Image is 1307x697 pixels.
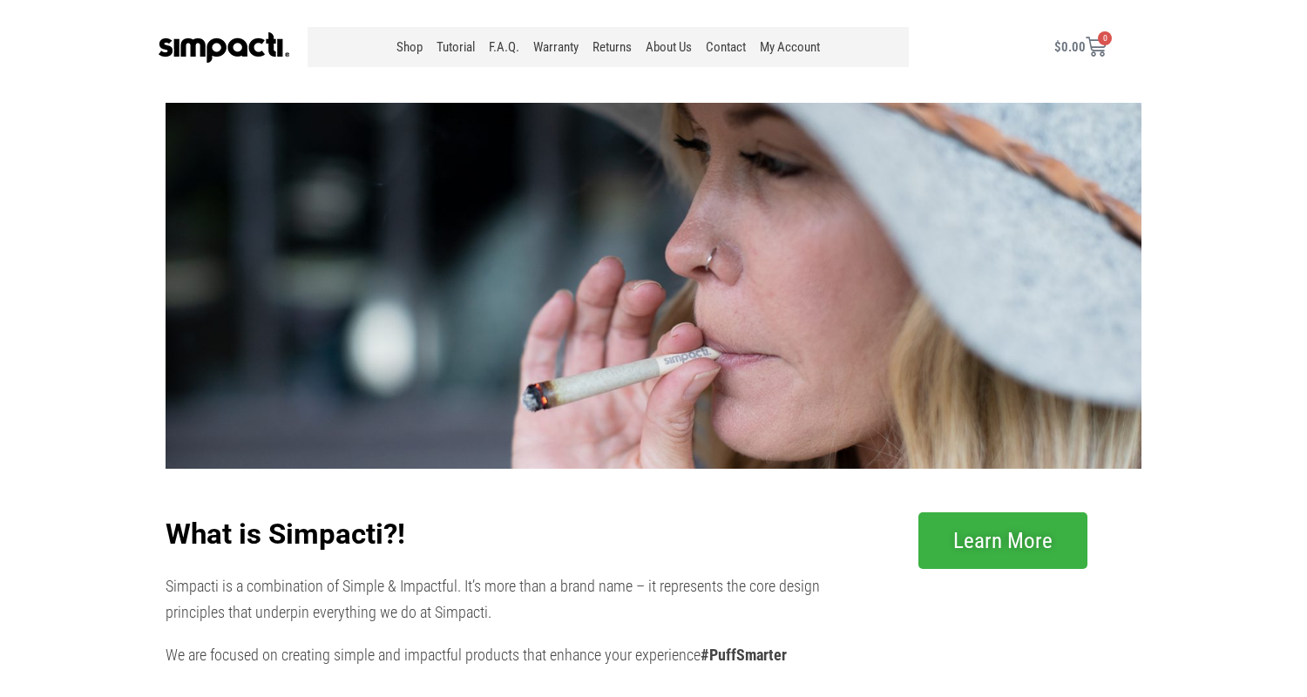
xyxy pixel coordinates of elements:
[526,27,586,67] a: Warranty
[430,27,482,67] a: Tutorial
[389,27,430,67] a: Shop
[699,27,753,67] a: Contact
[701,646,787,664] b: #PuffSmarter
[586,27,639,67] a: Returns
[639,27,699,67] a: About Us
[482,27,526,67] a: F.A.Q.
[166,517,405,551] b: What is Simpacti?!
[753,27,827,67] a: My Account
[1054,39,1061,55] span: $
[166,103,1141,469] img: Even Pack Even Burn
[918,512,1087,569] a: Learn More
[166,573,852,626] p: Simpacti is a combination of Simple & Impactful. It’s more than a brand name – it represents the ...
[1033,26,1128,68] a: $0.00 0
[1054,39,1086,55] bdi: 0.00
[1098,31,1112,45] span: 0
[166,646,787,664] span: We are focused on creating simple and impactful products that enhance your experience
[953,530,1053,552] span: Learn More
